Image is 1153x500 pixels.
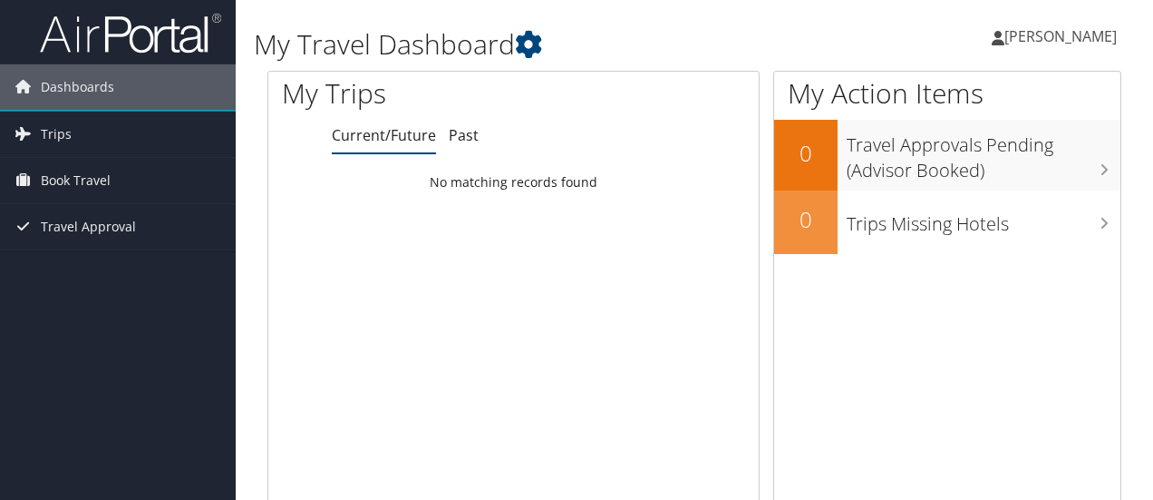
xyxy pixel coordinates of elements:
a: Current/Future [332,125,436,145]
span: Book Travel [41,158,111,203]
h2: 0 [774,138,838,169]
td: No matching records found [268,166,759,199]
img: airportal-logo.png [40,12,221,54]
h3: Trips Missing Hotels [847,202,1120,237]
h1: My Travel Dashboard [254,25,841,64]
span: Travel Approval [41,204,136,250]
h3: Travel Approvals Pending (Advisor Booked) [847,123,1120,183]
span: Dashboards [41,64,114,110]
a: 0Travel Approvals Pending (Advisor Booked) [774,120,1120,190]
span: [PERSON_NAME] [1004,26,1117,46]
span: Trips [41,112,72,157]
h1: My Action Items [774,74,1120,113]
a: Past [449,125,479,145]
h1: My Trips [282,74,541,113]
h2: 0 [774,204,838,235]
a: [PERSON_NAME] [992,9,1135,64]
a: 0Trips Missing Hotels [774,191,1120,254]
